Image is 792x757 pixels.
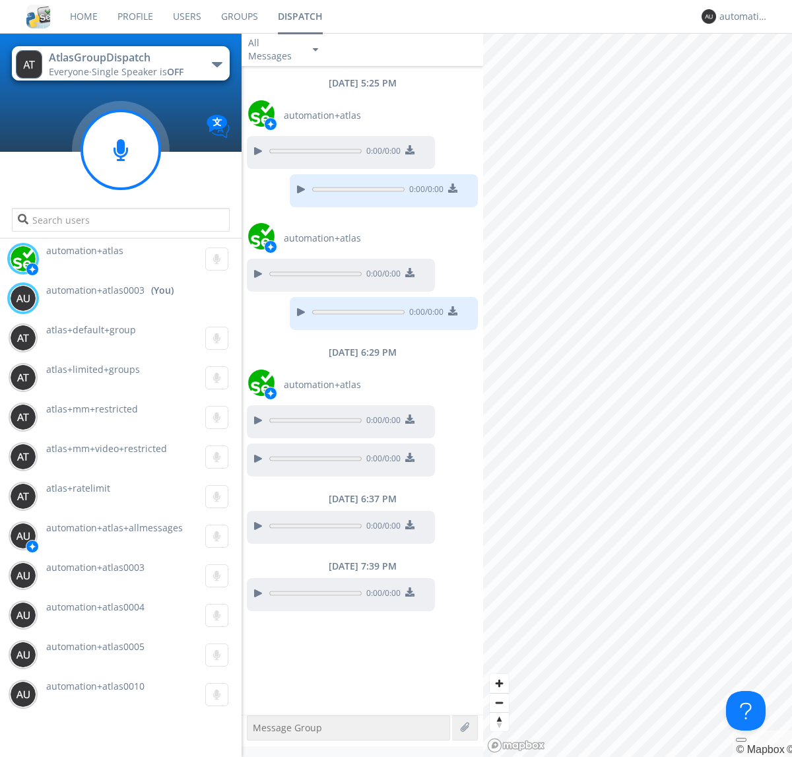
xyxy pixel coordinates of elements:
img: 373638.png [16,50,42,79]
img: download media button [405,520,414,529]
div: All Messages [248,36,301,63]
a: Mapbox [736,744,784,755]
img: download media button [405,453,414,462]
span: 0:00 / 0:00 [362,520,401,535]
img: download media button [448,183,457,193]
span: 0:00 / 0:00 [362,414,401,429]
button: AtlasGroupDispatchEveryone·Single Speaker isOFF [12,46,229,81]
div: automation+atlas0003 [719,10,769,23]
img: 373638.png [10,523,36,549]
img: 373638.png [10,681,36,708]
img: download media button [405,145,414,154]
img: 373638.png [10,602,36,628]
img: d2d01cd9b4174d08988066c6d424eccd [248,370,275,396]
div: AtlasGroupDispatch [49,50,197,65]
a: Mapbox logo [487,738,545,753]
span: 0:00 / 0:00 [405,306,444,321]
div: (You) [151,284,174,297]
span: 0:00 / 0:00 [362,587,401,602]
img: download media button [405,414,414,424]
span: atlas+ratelimit [46,482,110,494]
span: 0:00 / 0:00 [362,453,401,467]
span: atlas+limited+groups [46,363,140,376]
img: d2d01cd9b4174d08988066c6d424eccd [248,223,275,249]
img: 373638.png [702,9,716,24]
img: 373638.png [10,642,36,668]
span: Reset bearing to north [490,713,509,731]
div: [DATE] 6:29 PM [242,346,483,359]
span: 0:00 / 0:00 [405,183,444,198]
img: d2d01cd9b4174d08988066c6d424eccd [10,246,36,272]
span: automation+atlas [46,244,123,257]
img: 373638.png [10,325,36,351]
img: Translation enabled [207,115,230,138]
div: [DATE] 6:37 PM [242,492,483,506]
img: caret-down-sm.svg [313,48,318,51]
span: 0:00 / 0:00 [362,268,401,282]
span: atlas+mm+restricted [46,403,138,415]
img: 373638.png [10,404,36,430]
img: download media button [405,587,414,597]
div: [DATE] 7:39 PM [242,560,483,573]
span: 0:00 / 0:00 [362,145,401,160]
button: Zoom in [490,674,509,693]
img: download media button [448,306,457,315]
img: 373638.png [10,444,36,470]
span: atlas+mm+video+restricted [46,442,167,455]
button: Zoom out [490,693,509,712]
button: Reset bearing to north [490,712,509,731]
span: automation+atlas0005 [46,640,145,653]
span: automation+atlas0004 [46,601,145,613]
span: OFF [167,65,183,78]
img: download media button [405,268,414,277]
img: 373638.png [10,285,36,312]
input: Search users [12,208,229,232]
span: Single Speaker is [92,65,183,78]
div: Everyone · [49,65,197,79]
iframe: Toggle Customer Support [726,691,766,731]
span: atlas+default+group [46,323,136,336]
span: automation+atlas0003 [46,284,145,297]
div: [DATE] 5:25 PM [242,77,483,90]
span: automation+atlas [284,232,361,245]
button: Toggle attribution [736,738,746,742]
span: automation+atlas0003 [46,561,145,574]
img: 373638.png [10,562,36,589]
img: 373638.png [10,483,36,510]
img: cddb5a64eb264b2086981ab96f4c1ba7 [26,5,50,28]
img: 373638.png [10,364,36,391]
img: d2d01cd9b4174d08988066c6d424eccd [248,100,275,127]
span: automation+atlas [284,109,361,122]
span: automation+atlas+allmessages [46,521,183,534]
span: automation+atlas [284,378,361,391]
span: automation+atlas0010 [46,680,145,692]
